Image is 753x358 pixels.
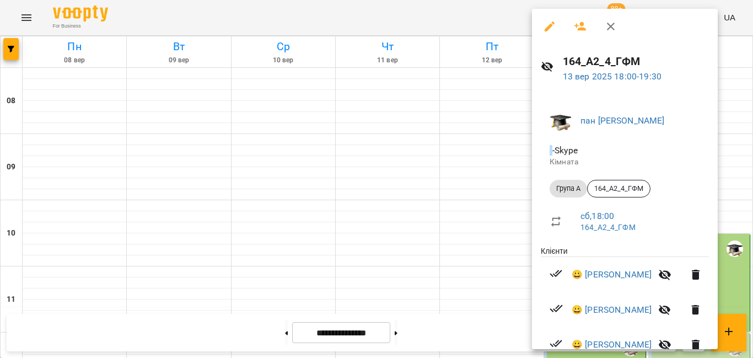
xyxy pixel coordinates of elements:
span: Група A [550,184,587,194]
svg: Візит сплачено [550,267,563,280]
a: сб , 18:00 [580,211,614,221]
div: 164_А2_4_ГФМ [587,180,650,197]
a: 13 вер 2025 18:00-19:30 [563,71,661,82]
a: 😀 [PERSON_NAME] [572,303,652,317]
p: Кімната [550,157,700,168]
svg: Візит сплачено [550,302,563,315]
h6: 164_А2_4_ГФМ [563,53,709,70]
a: пан [PERSON_NAME] [580,115,665,126]
a: 😀 [PERSON_NAME] [572,338,652,351]
a: 😀 [PERSON_NAME] [572,268,652,281]
a: 164_А2_4_ГФМ [580,223,636,232]
span: - Skype [550,145,580,156]
span: 164_А2_4_ГФМ [588,184,650,194]
svg: Візит сплачено [550,337,563,350]
img: 799722d1e4806ad049f10b02fe9e8a3e.jpg [550,110,572,132]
